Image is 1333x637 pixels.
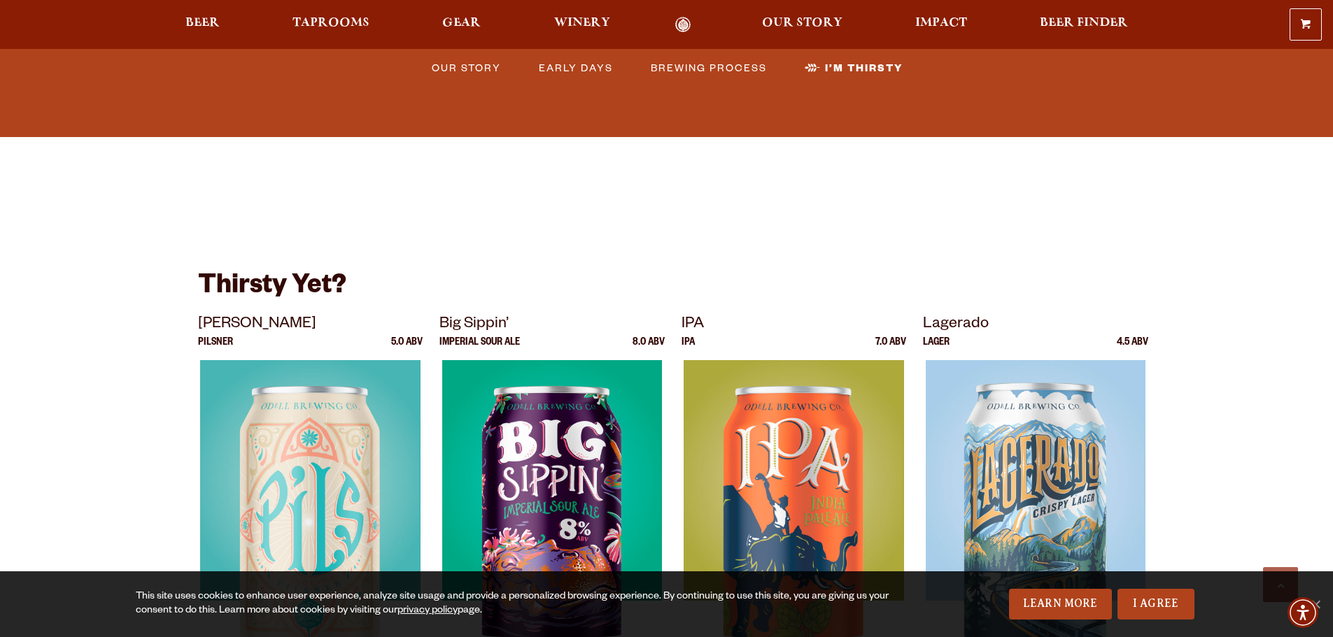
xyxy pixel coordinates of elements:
[825,57,903,78] span: I’m Thirsty
[423,57,508,78] a: Our Story
[185,17,220,29] span: Beer
[545,17,619,33] a: Winery
[633,338,665,360] p: 8.0 ABV
[439,313,665,338] p: Big Sippin’
[682,313,907,338] p: IPA
[433,17,490,33] a: Gear
[651,57,767,78] span: Brewing Process
[1263,567,1298,602] a: Scroll to top
[283,17,379,33] a: Taprooms
[682,338,695,360] p: IPA
[1009,589,1112,620] a: Learn More
[292,17,369,29] span: Taprooms
[762,17,842,29] span: Our Story
[915,17,967,29] span: Impact
[753,17,852,33] a: Our Story
[432,57,501,78] span: Our Story
[439,338,520,360] p: Imperial Sour Ale
[176,17,229,33] a: Beer
[136,590,894,618] div: This site uses cookies to enhance user experience, analyze site usage and provide a personalized ...
[198,313,423,338] p: [PERSON_NAME]
[923,338,950,360] p: Lager
[1288,597,1318,628] div: Accessibility Menu
[1040,17,1128,29] span: Beer Finder
[1117,338,1148,360] p: 4.5 ABV
[442,17,481,29] span: Gear
[539,57,613,78] span: Early Days
[530,57,620,78] a: Early Days
[875,338,906,360] p: 7.0 ABV
[1031,17,1137,33] a: Beer Finder
[391,338,423,360] p: 5.0 ABV
[198,338,233,360] p: Pilsner
[1117,589,1194,620] a: I Agree
[796,57,910,78] a: I’m Thirsty
[554,17,610,29] span: Winery
[923,313,1148,338] p: Lagerado
[657,17,710,33] a: Odell Home
[642,57,774,78] a: Brewing Process
[198,270,1136,313] h3: Thirsty Yet?
[397,606,458,617] a: privacy policy
[906,17,976,33] a: Impact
